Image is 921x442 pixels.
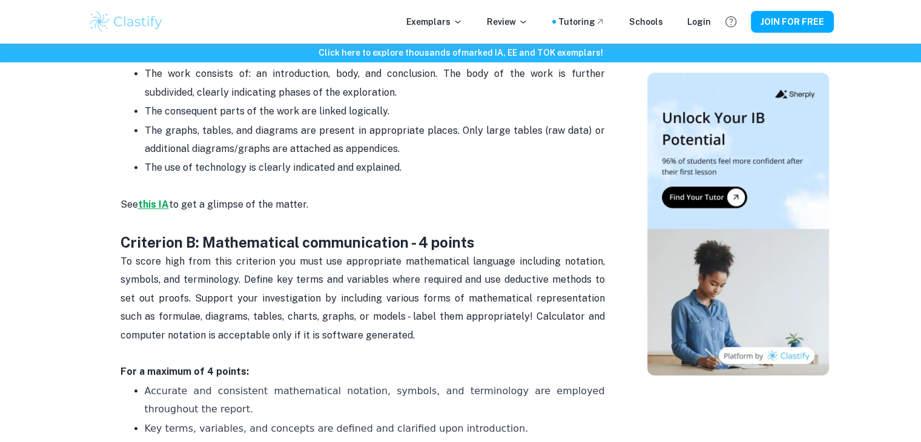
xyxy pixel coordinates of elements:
[145,385,608,415] span: Accurate and consistent mathematical notation, symbols, and terminology are employed throughout t...
[145,105,389,117] span: The consequent parts of the work are linked logically.
[138,199,169,210] a: this IA
[145,125,607,154] span: The graphs, tables, and diagrams are present in appropriate places. Only large tables (raw data) ...
[88,10,165,34] img: Clastify logo
[120,199,138,210] span: See
[406,15,463,28] p: Exemplars
[145,68,607,97] span: The work consists of: an introduction, body, and conclusion. The body of the work is further subd...
[145,162,401,173] span: The use of technology is clearly indicated and explained.
[120,256,607,341] span: To score high from this criterion you must use appropriate mathematical language including notati...
[120,234,475,251] strong: Criterion B: Mathematical communication - 4 points
[2,46,919,59] h6: Click here to explore thousands of marked IA, EE and TOK exemplars !
[687,15,711,28] a: Login
[487,15,528,28] p: Review
[169,199,308,210] span: to get a glimpse of the matter.
[145,423,529,434] span: Key terms, variables, and concepts are defined and clarified upon introduction.
[647,73,829,375] img: Thumbnail
[721,12,741,32] button: Help and Feedback
[629,15,663,28] a: Schools
[751,11,834,33] button: JOIN FOR FREE
[120,366,249,377] strong: For a maximum of 4 points:
[558,15,605,28] a: Tutoring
